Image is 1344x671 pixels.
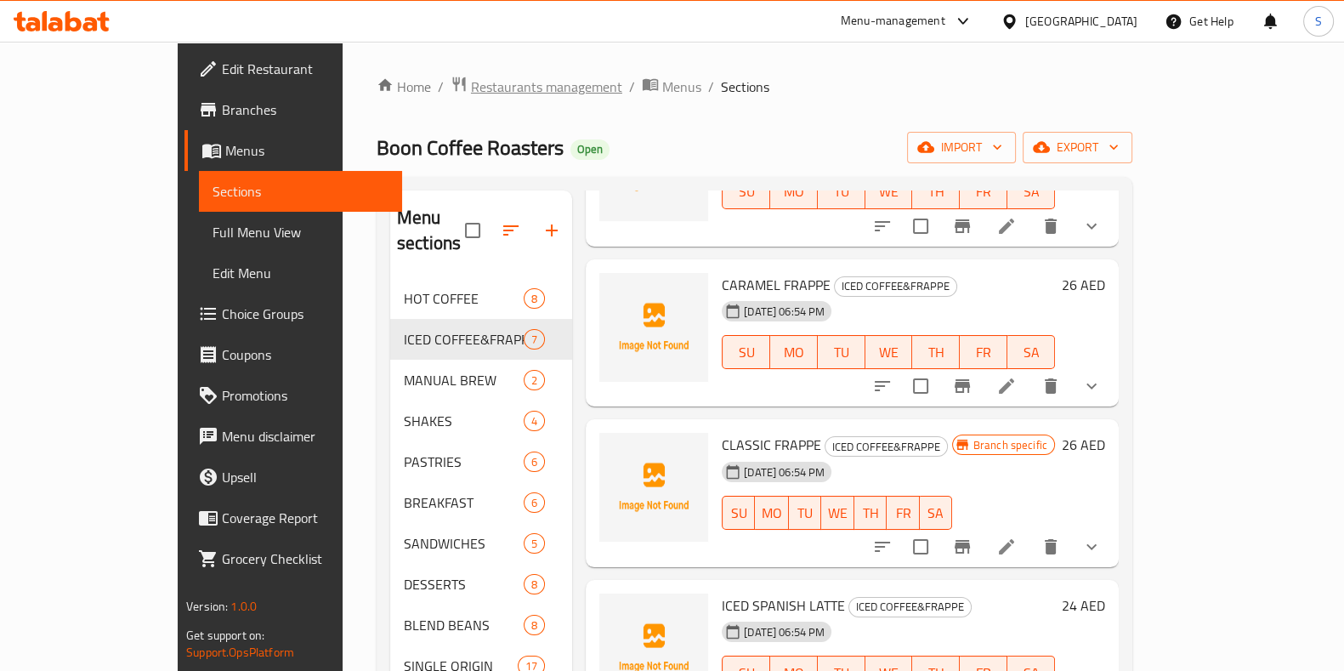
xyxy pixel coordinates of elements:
[921,137,1002,158] span: import
[1081,537,1102,557] svg: Show Choices
[184,48,402,89] a: Edit Restaurant
[828,501,848,526] span: WE
[525,413,544,429] span: 4
[390,319,572,360] div: ICED COFFEE&FRAPPE7
[789,496,821,530] button: TU
[222,304,388,324] span: Choice Groups
[471,77,622,97] span: Restaurants management
[186,624,264,646] span: Get support on:
[404,492,524,513] span: BREAKFAST
[524,533,545,554] div: items
[525,332,544,348] span: 7
[186,641,294,663] a: Support.OpsPlatform
[525,577,544,593] span: 8
[825,179,859,204] span: TU
[377,76,1132,98] nav: breadcrumb
[942,526,983,567] button: Branch-specific-item
[722,496,755,530] button: SU
[818,175,865,209] button: TU
[903,368,939,404] span: Select to update
[525,372,544,389] span: 2
[729,179,763,204] span: SU
[524,574,545,594] div: items
[722,272,831,298] span: CARAMEL FRAPPE
[737,464,831,481] span: [DATE] 06:54 PM
[390,441,572,482] div: PASTRIES6
[491,210,531,251] span: Sort sections
[862,366,903,407] button: sort-choices
[525,291,544,307] span: 8
[722,432,821,458] span: CLASSIC FRAPPE
[1036,137,1119,158] span: export
[184,538,402,579] a: Grocery Checklist
[199,253,402,293] a: Edit Menu
[1014,179,1048,204] span: SA
[390,564,572,605] div: DESSERTS8
[777,179,811,204] span: MO
[865,175,913,209] button: WE
[912,335,960,369] button: TH
[404,452,524,472] div: PASTRIES
[525,454,544,470] span: 6
[854,496,887,530] button: TH
[213,222,388,242] span: Full Menu View
[390,482,572,523] div: BREAKFAST6
[848,597,972,617] div: ICED COFFEE&FRAPPE
[397,205,465,256] h2: Menu sections
[222,59,388,79] span: Edit Restaurant
[230,595,257,617] span: 1.0.0
[777,340,811,365] span: MO
[570,139,610,160] div: Open
[865,335,913,369] button: WE
[184,457,402,498] a: Upsell
[525,495,544,511] span: 6
[762,501,782,526] span: MO
[1062,594,1105,617] h6: 24 AED
[390,523,572,564] div: SANDWICHES5
[903,529,939,565] span: Select to update
[390,360,572,401] div: MANUAL BREW2
[404,329,524,350] div: ICED COFFEE&FRAPPE
[404,370,524,390] span: MANUAL BREW
[199,171,402,212] a: Sections
[737,304,831,320] span: [DATE] 06:54 PM
[1014,340,1048,365] span: SA
[903,208,939,244] span: Select to update
[796,501,814,526] span: TU
[404,533,524,554] span: SANDWICHES
[722,593,845,618] span: ICED SPANISH LATTE
[960,335,1007,369] button: FR
[451,76,622,98] a: Restaurants management
[835,276,956,296] span: ICED COFFEE&FRAPPE
[722,335,770,369] button: SU
[893,501,912,526] span: FR
[872,179,906,204] span: WE
[377,128,564,167] span: Boon Coffee Roasters
[1081,376,1102,396] svg: Show Choices
[967,437,1054,453] span: Branch specific
[1025,12,1137,31] div: [GEOGRAPHIC_DATA]
[920,496,952,530] button: SA
[722,175,770,209] button: SU
[225,140,388,161] span: Menus
[872,340,906,365] span: WE
[1315,12,1322,31] span: S
[524,452,545,472] div: items
[919,340,953,365] span: TH
[524,411,545,431] div: items
[377,77,431,97] a: Home
[199,212,402,253] a: Full Menu View
[821,496,854,530] button: WE
[184,89,402,130] a: Branches
[455,213,491,248] span: Select all sections
[404,411,524,431] div: SHAKES
[907,132,1016,163] button: import
[942,366,983,407] button: Branch-specific-item
[662,77,701,97] span: Menus
[1007,175,1055,209] button: SA
[404,288,524,309] span: HOT COFFEE
[919,179,953,204] span: TH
